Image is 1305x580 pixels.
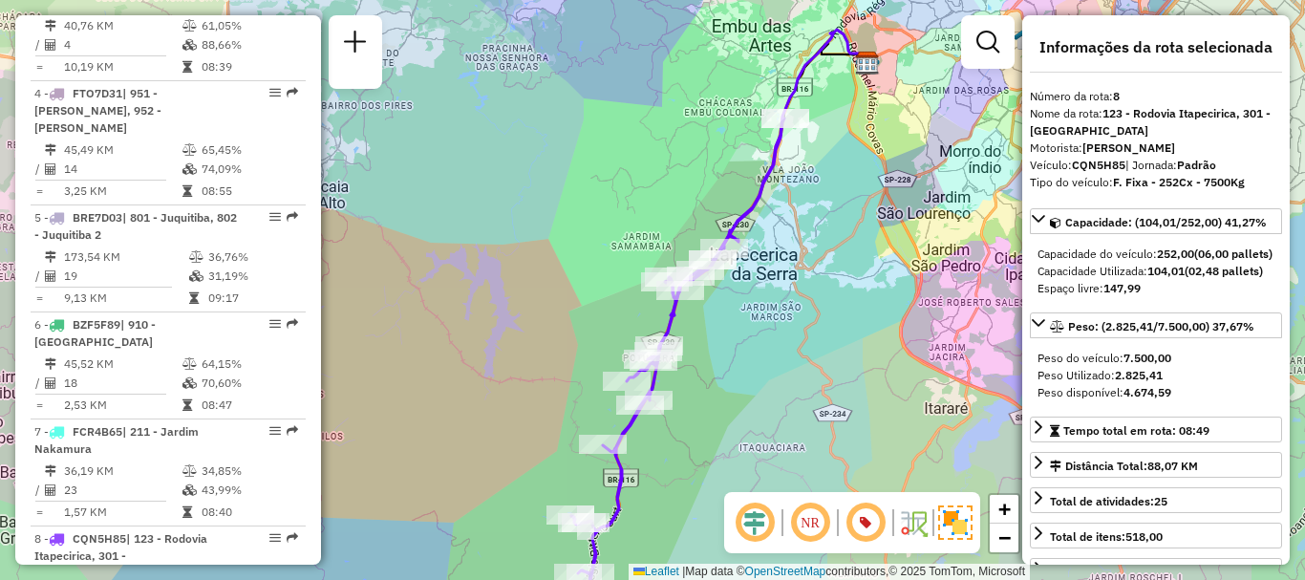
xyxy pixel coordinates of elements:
[34,57,44,76] td: =
[1030,452,1282,478] a: Distância Total:88,07 KM
[269,87,281,98] em: Opções
[201,354,297,374] td: 64,15%
[45,270,56,282] i: Total de Atividades
[201,57,297,76] td: 08:39
[1125,529,1163,544] strong: 518,00
[34,531,207,580] span: | 123 - Rodovia Itapecirica, 301 - [GEOGRAPHIC_DATA]
[34,86,161,135] span: 4 -
[1038,246,1274,263] div: Capacidade do veículo:
[269,318,281,330] em: Opções
[1082,140,1175,155] strong: [PERSON_NAME]
[63,182,182,201] td: 3,25 KM
[969,23,1007,61] a: Exibir filtros
[63,57,182,76] td: 10,19 KM
[34,289,44,308] td: =
[287,211,298,223] em: Rota exportada
[34,182,44,201] td: =
[1030,157,1282,174] div: Veículo:
[287,532,298,544] em: Rota exportada
[63,396,182,415] td: 2,53 KM
[182,39,197,51] i: % de utilização da cubagem
[732,500,778,546] span: Ocultar deslocamento
[73,317,120,332] span: BZF5F89
[287,425,298,437] em: Rota exportada
[1194,247,1273,261] strong: (06,00 pallets)
[1030,88,1282,105] div: Número da rota:
[843,500,888,546] span: Exibir número da rota
[1038,263,1274,280] div: Capacidade Utilizada:
[45,484,56,496] i: Total de Atividades
[73,86,122,100] span: FTO7D31
[34,503,44,522] td: =
[182,144,197,156] i: % de utilização do peso
[182,399,192,411] i: Tempo total em rota
[45,251,56,263] i: Distância Total
[1147,264,1185,278] strong: 104,01
[1115,368,1163,382] strong: 2.825,41
[201,35,297,54] td: 88,66%
[63,289,188,308] td: 9,13 KM
[898,507,929,538] img: Fluxo de ruas
[73,210,122,225] span: BRE7D03
[207,247,298,267] td: 36,76%
[182,465,197,477] i: % de utilização do peso
[34,267,44,286] td: /
[201,396,297,415] td: 08:47
[34,396,44,415] td: =
[1185,264,1263,278] strong: (02,48 pallets)
[1050,458,1198,475] div: Distância Total:
[45,358,56,370] i: Distância Total
[201,462,297,481] td: 34,85%
[269,425,281,437] em: Opções
[269,211,281,223] em: Opções
[73,424,122,439] span: FCR4B65
[1123,351,1171,365] strong: 7.500,00
[189,292,199,304] i: Tempo total em rota
[73,531,126,546] span: CQN5H85
[1030,174,1282,191] div: Tipo do veículo:
[1030,208,1282,234] a: Capacidade: (104,01/252,00) 41,27%
[45,20,56,32] i: Distância Total
[1030,106,1271,138] strong: 123 - Rodovia Itapecirica, 301 - [GEOGRAPHIC_DATA]
[182,377,197,389] i: % de utilização da cubagem
[182,506,192,518] i: Tempo total em rota
[1030,487,1282,513] a: Total de atividades:25
[34,210,237,242] span: 5 -
[1030,105,1282,140] div: Nome da rota:
[1103,281,1141,295] strong: 147,99
[1030,523,1282,548] a: Total de itens:518,00
[34,374,44,393] td: /
[34,531,207,580] span: 8 -
[855,51,880,75] img: CDD Embu
[63,354,182,374] td: 45,52 KM
[63,160,182,179] td: 14
[63,374,182,393] td: 18
[1123,385,1171,399] strong: 4.674,59
[336,23,374,66] a: Nova sessão e pesquisa
[63,462,182,481] td: 36,19 KM
[1065,215,1267,229] span: Capacidade: (104,01/252,00) 41,27%
[998,497,1011,521] span: +
[207,289,298,308] td: 09:17
[287,318,298,330] em: Rota exportada
[201,481,297,500] td: 43,99%
[45,465,56,477] i: Distância Total
[201,374,297,393] td: 70,60%
[182,358,197,370] i: % de utilização do peso
[1030,140,1282,157] div: Motorista:
[45,163,56,175] i: Total de Atividades
[182,484,197,496] i: % de utilização da cubagem
[201,140,297,160] td: 65,45%
[34,210,237,242] span: | 801 - Juquitiba, 802 - Juquitiba 2
[1038,351,1171,365] span: Peso do veículo:
[182,185,192,197] i: Tempo total em rota
[1038,367,1274,384] div: Peso Utilizado:
[207,267,298,286] td: 31,19%
[287,87,298,98] em: Rota exportada
[1125,158,1216,172] span: | Jornada:
[998,526,1011,549] span: −
[182,20,197,32] i: % de utilização do peso
[787,500,833,546] span: Ocultar NR
[34,424,199,456] span: | 211 - Jardim Nakamura
[1063,423,1209,438] span: Tempo total em rota: 08:49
